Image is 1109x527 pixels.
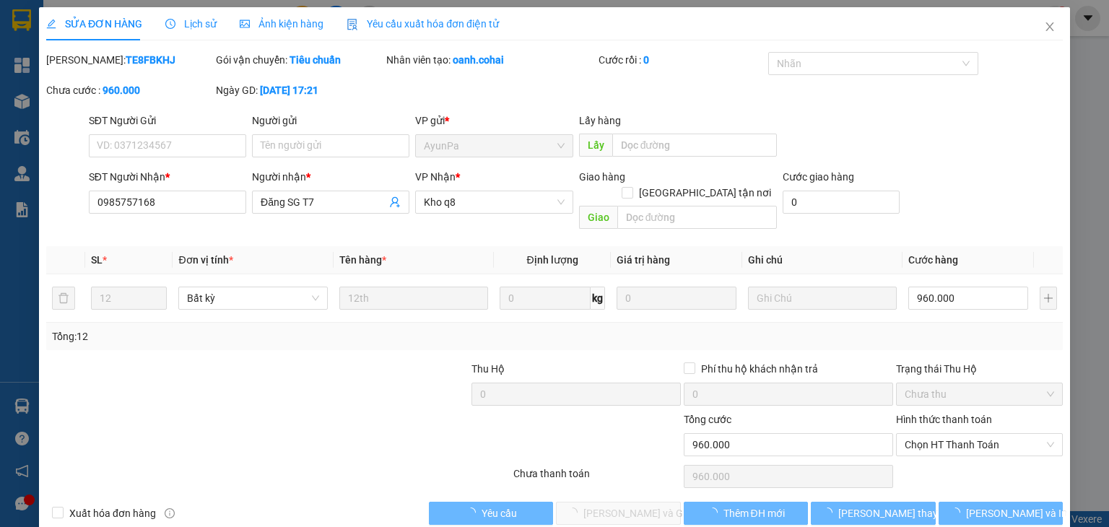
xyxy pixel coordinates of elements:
span: Đơn vị tính [178,254,232,266]
th: Ghi chú [742,246,903,274]
span: SL [91,254,103,266]
span: Yêu cầu xuất hóa đơn điện tử [347,18,499,30]
span: Xuất hóa đơn hàng [64,505,162,521]
div: SĐT Người Gửi [89,113,246,129]
button: Close [1030,7,1070,48]
span: Chọn HT Thanh Toán [905,434,1054,456]
button: Yêu cầu [429,502,554,525]
span: Giao hàng [578,171,625,183]
div: SĐT Người Nhận [89,169,246,185]
button: [PERSON_NAME] và Giao hàng [556,502,681,525]
input: VD: Bàn, Ghế [339,287,488,310]
span: Giao [578,206,617,229]
button: [PERSON_NAME] và In [939,502,1064,525]
span: loading [950,508,966,518]
button: plus [1040,287,1057,310]
span: Thêm ĐH mới [723,505,784,521]
div: Tổng: 12 [52,328,429,344]
b: oanh.cohai [453,54,504,66]
span: loading [707,508,723,518]
span: Tên hàng [339,254,386,266]
span: Lấy [578,134,612,157]
b: [DATE] 17:21 [260,84,318,96]
div: Người gửi [252,113,409,129]
span: picture [240,19,250,29]
button: delete [52,287,75,310]
span: Định lượng [526,254,578,266]
div: Gói vận chuyển: [216,52,383,68]
span: [PERSON_NAME] và In [966,505,1067,521]
div: Nhân viên tạo: [386,52,596,68]
div: Chưa cước : [46,82,213,98]
span: close [1044,21,1056,32]
span: kg [591,287,605,310]
span: user-add [389,196,401,208]
button: Thêm ĐH mới [684,502,809,525]
span: clock-circle [165,19,175,29]
span: Ảnh kiện hàng [240,18,323,30]
span: Cước hàng [908,254,958,266]
span: AyunPa [424,135,564,157]
span: SỬA ĐƠN HÀNG [46,18,142,30]
span: VP Nhận [415,171,456,183]
label: Cước giao hàng [783,171,854,183]
span: edit [46,19,56,29]
span: Tổng cước [684,414,731,425]
span: Phí thu hộ khách nhận trả [695,361,824,377]
b: TE8FBKHJ [126,54,175,66]
span: Yêu cầu [481,505,516,521]
span: info-circle [165,508,175,518]
span: [PERSON_NAME] thay đổi [838,505,954,521]
div: Người nhận [252,169,409,185]
input: Dọc đường [612,134,777,157]
div: Ngày GD: [216,82,383,98]
span: Chưa thu [905,383,1054,405]
div: Trạng thái Thu Hộ [896,361,1063,377]
div: VP gửi [415,113,573,129]
span: Lịch sử [165,18,217,30]
input: Ghi Chú [748,287,897,310]
span: Giá trị hàng [617,254,670,266]
div: Cước rồi : [599,52,765,68]
input: 0 [617,287,736,310]
span: Lấy hàng [578,115,620,126]
span: Kho q8 [424,191,564,213]
input: Dọc đường [617,206,777,229]
input: Cước giao hàng [783,191,900,214]
span: Thu Hộ [471,363,504,375]
div: Chưa thanh toán [512,466,682,491]
img: icon [347,19,358,30]
b: 960.000 [103,84,140,96]
span: loading [465,508,481,518]
button: [PERSON_NAME] thay đổi [811,502,936,525]
label: Hình thức thanh toán [896,414,992,425]
span: Bất kỳ [187,287,318,309]
span: loading [822,508,838,518]
span: [GEOGRAPHIC_DATA] tận nơi [633,185,777,201]
b: Tiêu chuẩn [290,54,341,66]
div: [PERSON_NAME]: [46,52,213,68]
b: 0 [643,54,649,66]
